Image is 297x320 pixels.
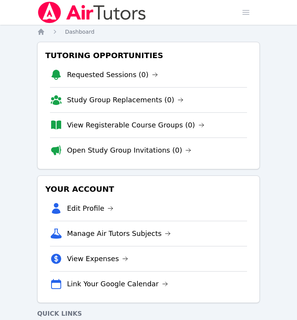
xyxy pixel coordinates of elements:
h3: Your Account [44,182,253,196]
nav: Breadcrumb [37,28,260,36]
a: Link Your Google Calendar [67,279,168,289]
span: Dashboard [65,29,94,35]
a: Dashboard [65,28,94,36]
a: Study Group Replacements (0) [67,95,184,105]
img: Air Tutors [37,2,147,23]
h4: Quick Links [37,309,260,318]
a: Edit Profile [67,203,114,214]
a: Requested Sessions (0) [67,69,158,80]
a: Open Study Group Invitations (0) [67,145,192,156]
a: View Expenses [67,253,128,264]
h3: Tutoring Opportunities [44,48,253,62]
a: View Registerable Course Groups (0) [67,120,204,131]
a: Manage Air Tutors Subjects [67,228,171,239]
